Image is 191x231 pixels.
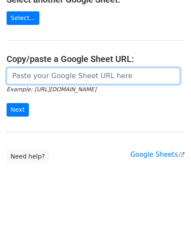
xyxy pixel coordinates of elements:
a: Select... [7,11,39,25]
input: Next [7,103,29,117]
a: Google Sheets [130,151,184,159]
input: Paste your Google Sheet URL here [7,68,180,84]
iframe: Chat Widget [147,189,191,231]
small: Example: [URL][DOMAIN_NAME] [7,86,96,93]
a: Need help? [7,150,49,163]
h4: Copy/paste a Google Sheet URL: [7,54,184,64]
